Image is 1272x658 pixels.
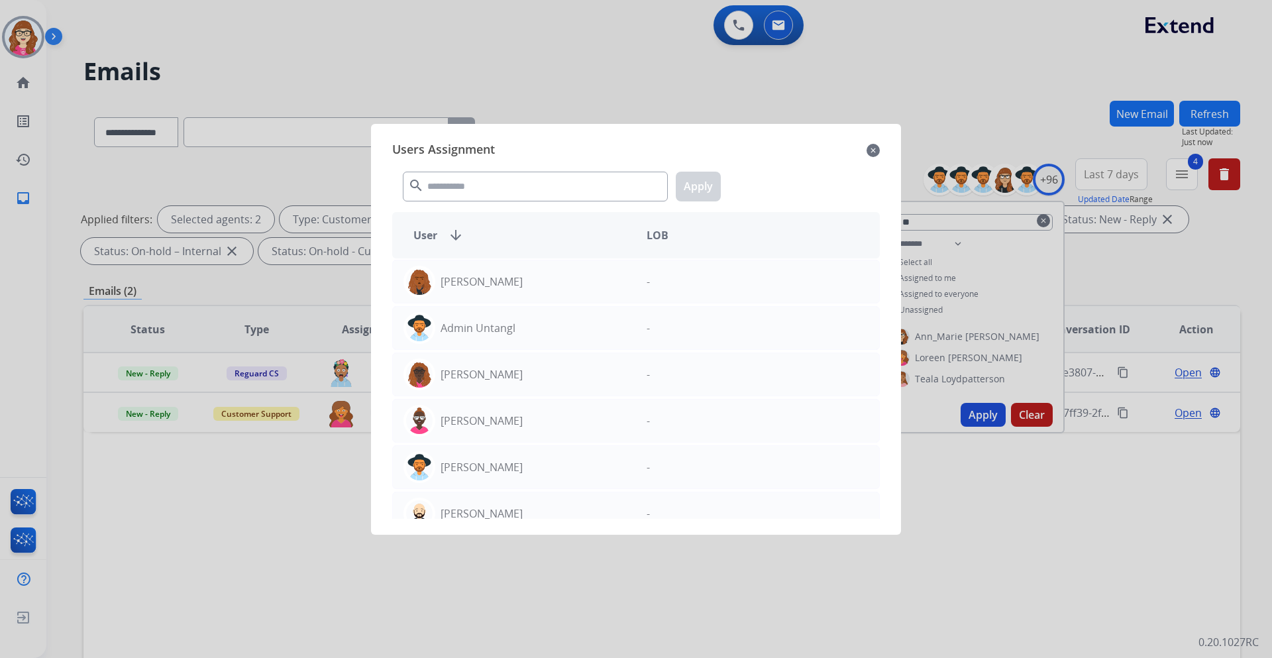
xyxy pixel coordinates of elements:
p: - [647,413,650,429]
p: - [647,506,650,521]
p: Admin Untangl [441,320,515,336]
div: User [403,227,636,243]
span: Users Assignment [392,140,495,161]
mat-icon: search [408,178,424,193]
p: [PERSON_NAME] [441,506,523,521]
p: [PERSON_NAME] [441,366,523,382]
p: - [647,459,650,475]
mat-icon: arrow_downward [448,227,464,243]
p: - [647,320,650,336]
button: Apply [676,172,721,201]
p: [PERSON_NAME] [441,459,523,475]
span: LOB [647,227,668,243]
p: - [647,366,650,382]
mat-icon: close [867,142,880,158]
p: - [647,274,650,290]
p: [PERSON_NAME] [441,413,523,429]
p: [PERSON_NAME] [441,274,523,290]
